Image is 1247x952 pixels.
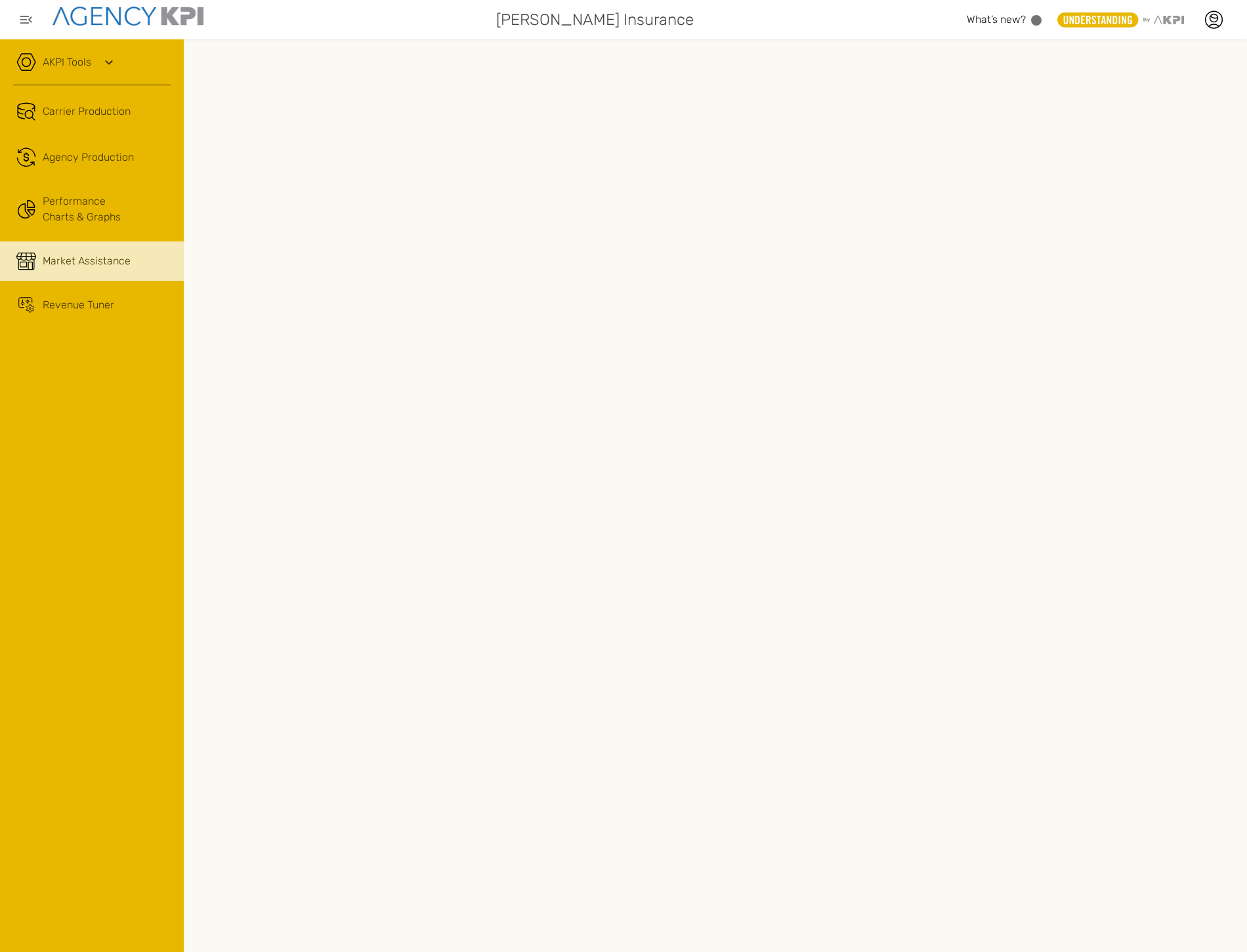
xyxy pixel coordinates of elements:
span: Agency Production [43,150,134,165]
span: Market Assistance [43,253,131,269]
span: [PERSON_NAME] Insurance [496,8,694,31]
span: Revenue Tuner [43,297,114,313]
img: agencykpi-logo-550x69-2d9e3fa8.png [53,7,203,26]
a: AKPI Tools [43,54,91,70]
span: Carrier Production [43,104,131,119]
span: What’s new? [967,13,1026,26]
